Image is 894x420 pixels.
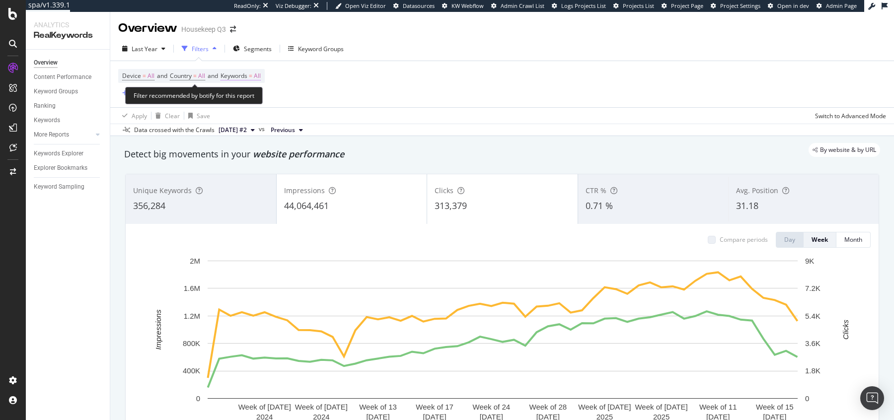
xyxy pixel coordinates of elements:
text: 1.6M [184,284,200,292]
button: Week [804,232,836,248]
a: Keyword Groups [34,86,103,97]
text: Week of 17 [416,403,453,411]
div: Keyword Groups [298,45,344,53]
div: Apply [132,112,147,120]
button: Day [776,232,804,248]
span: 356,284 [133,200,165,211]
text: Week of [DATE] [635,403,687,411]
div: Open Intercom Messenger [860,386,884,410]
span: Open Viz Editor [345,2,386,9]
text: Week of 11 [699,403,737,411]
span: Avg. Position [736,186,778,195]
button: Keyword Groups [284,41,348,57]
button: Save [184,108,210,124]
span: = [193,71,197,80]
button: Clear [151,108,180,124]
text: 1.2M [184,312,200,320]
div: Day [784,235,795,244]
button: Segments [229,41,276,57]
button: Month [836,232,871,248]
div: Overview [118,20,177,37]
text: Week of [DATE] [578,403,631,411]
span: and [208,71,218,80]
div: Switch to Advanced Mode [815,112,886,120]
span: KW Webflow [451,2,484,9]
span: 2025 Sep. 24th #2 [219,126,247,135]
span: All [148,69,154,83]
span: Admin Crawl List [501,2,544,9]
span: Keywords [221,71,247,80]
div: Content Performance [34,72,91,82]
span: CTR % [586,186,606,195]
div: Analytics [34,20,102,30]
div: Filter recommended by botify for this report [125,87,263,104]
button: [DATE] #2 [215,124,259,136]
a: Overview [34,58,103,68]
span: Datasources [403,2,435,9]
button: Apply [118,108,147,124]
div: ReadOnly: [234,2,261,10]
text: 0 [196,394,200,403]
text: 9K [805,257,814,265]
span: Open in dev [777,2,809,9]
div: Viz Debugger: [276,2,311,10]
div: Explorer Bookmarks [34,163,87,173]
div: Data crossed with the Crawls [134,126,215,135]
text: Week of 13 [359,403,397,411]
span: = [249,71,252,80]
text: 5.4K [805,312,820,320]
div: Save [197,112,210,120]
span: Last Year [132,45,157,53]
a: KW Webflow [442,2,484,10]
span: Unique Keywords [133,186,192,195]
text: Week of [DATE] [295,403,348,411]
div: Housekeep Q3 [181,24,226,34]
span: Country [170,71,192,80]
a: Project Page [662,2,703,10]
div: Overview [34,58,58,68]
span: = [143,71,146,80]
span: 313,379 [435,200,467,211]
text: Impressions [154,309,162,350]
text: 1.8K [805,366,820,375]
a: Projects List [613,2,654,10]
a: Explorer Bookmarks [34,163,103,173]
div: Compare periods [720,235,768,244]
text: 2M [190,257,200,265]
a: More Reports [34,130,93,140]
a: Ranking [34,101,103,111]
a: Keywords [34,115,103,126]
a: Content Performance [34,72,103,82]
span: Project Settings [720,2,760,9]
div: Filters [192,45,209,53]
div: arrow-right-arrow-left [230,26,236,33]
text: 3.6K [805,339,820,348]
span: vs [259,125,267,134]
button: Last Year [118,41,169,57]
div: Ranking [34,101,56,111]
button: Previous [267,124,307,136]
a: Logs Projects List [552,2,606,10]
text: 800K [183,339,200,348]
text: Week of 28 [529,403,567,411]
a: Project Settings [711,2,760,10]
span: Projects List [623,2,654,9]
div: Keywords Explorer [34,148,83,159]
a: Admin Page [817,2,857,10]
text: 400K [183,366,200,375]
span: Impressions [284,186,325,195]
span: Segments [244,45,272,53]
div: More Reports [34,130,69,140]
button: Switch to Advanced Mode [811,108,886,124]
span: Device [122,71,141,80]
span: 0.71 % [586,200,613,211]
button: Filters [178,41,221,57]
span: Admin Page [826,2,857,9]
span: Logs Projects List [561,2,606,9]
span: All [198,69,205,83]
div: Week [812,235,828,244]
a: Open in dev [768,2,809,10]
div: Keywords [34,115,60,126]
text: Week of 15 [756,403,794,411]
a: Keyword Sampling [34,182,103,192]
